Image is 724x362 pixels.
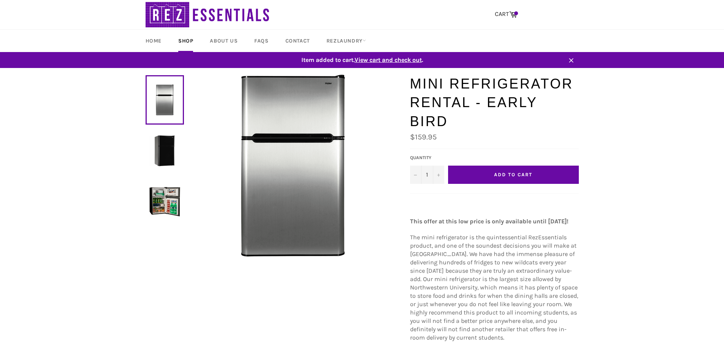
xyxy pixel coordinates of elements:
a: Shop [171,30,201,52]
span: Add to Cart [494,172,532,177]
a: Home [138,30,169,52]
a: Contact [278,30,317,52]
button: Decrease quantity [410,166,421,184]
span: $159.95 [410,133,437,141]
img: Mini Refrigerator Rental - Early Bird [149,135,180,166]
button: Increase quantity [433,166,444,184]
a: Item added to cart.View cart and check out. [138,52,586,68]
a: About Us [202,30,245,52]
h1: Mini Refrigerator Rental - Early Bird [410,74,579,131]
strong: This offer at this low price is only available until [DATE]! [410,218,569,225]
span: The mini refrigerator is the quintessential RezEssentials product, and one of the soundest decisi... [410,234,578,341]
img: Mini Refrigerator Rental - Early Bird [202,74,384,257]
img: Mini Refrigerator Rental - Early Bird [149,186,180,217]
button: Add to Cart [448,166,579,184]
a: FAQs [247,30,276,52]
a: RezLaundry [319,30,374,52]
span: View cart and check out [355,56,422,63]
label: Quantity [410,155,444,161]
a: CART [491,6,521,22]
span: Item added to cart. . [138,56,586,64]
